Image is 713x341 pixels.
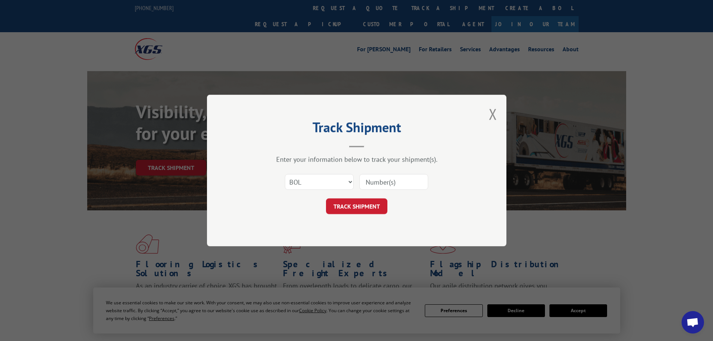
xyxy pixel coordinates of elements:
div: Open chat [682,311,704,334]
button: TRACK SHIPMENT [326,198,387,214]
input: Number(s) [359,174,428,190]
button: Close modal [489,104,497,124]
div: Enter your information below to track your shipment(s). [244,155,469,164]
h2: Track Shipment [244,122,469,136]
